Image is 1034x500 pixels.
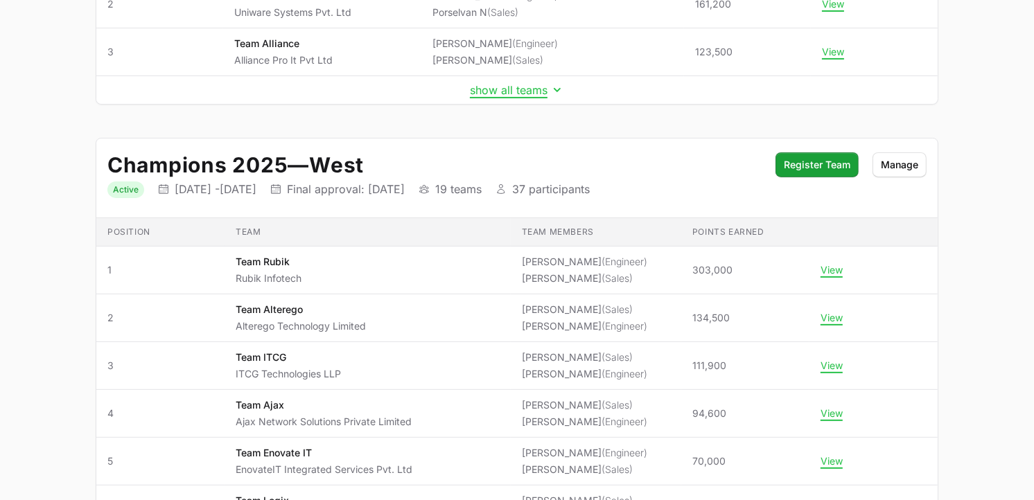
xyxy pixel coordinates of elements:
[435,182,482,196] p: 19 teams
[775,152,859,177] button: Register Team
[522,463,647,476] li: [PERSON_NAME]
[602,303,633,315] span: (Sales)
[602,399,633,411] span: (Sales)
[522,367,647,381] li: [PERSON_NAME]
[234,37,333,51] p: Team Alliance
[107,407,213,420] span: 4
[821,264,843,276] button: View
[881,157,918,173] span: Manage
[784,157,850,173] span: Register Team
[107,152,762,177] h2: Champions 2025 West
[432,37,558,51] li: [PERSON_NAME]
[236,415,412,429] p: Ajax Network Solutions Private Limited
[522,303,647,316] li: [PERSON_NAME]
[822,46,844,58] button: View
[602,368,647,380] span: (Engineer)
[522,350,647,364] li: [PERSON_NAME]
[511,218,681,247] th: Team members
[432,53,558,67] li: [PERSON_NAME]
[175,182,256,196] p: [DATE] - [DATE]
[692,359,726,373] span: 111,900
[287,182,405,196] p: Final approval: [DATE]
[602,272,633,284] span: (Sales)
[236,319,366,333] p: Alterego Technology Limited
[512,54,543,66] span: (Sales)
[236,271,301,285] p: Rubik Infotech
[236,367,341,381] p: ITCG Technologies LLP
[602,320,647,332] span: (Engineer)
[522,319,647,333] li: [PERSON_NAME]
[236,463,412,476] p: EnovateIT Integrated Services Pvt. Ltd
[522,446,647,460] li: [PERSON_NAME]
[821,407,843,420] button: View
[692,311,730,325] span: 134,500
[602,256,647,267] span: (Engineer)
[821,455,843,467] button: View
[522,398,647,412] li: [PERSON_NAME]
[512,37,558,49] span: (Engineer)
[234,6,351,19] p: Uniware Systems Pvt. Ltd
[96,218,225,247] th: Position
[873,152,927,177] button: Manage
[692,407,726,420] span: 94,600
[107,263,213,277] span: 1
[107,45,212,59] span: 3
[602,463,633,475] span: (Sales)
[432,6,558,19] li: Porselvan N
[821,312,843,324] button: View
[602,447,647,458] span: (Engineer)
[692,454,726,468] span: 70,000
[107,454,213,468] span: 5
[107,359,213,373] span: 3
[602,351,633,363] span: (Sales)
[470,83,564,97] button: show all teams
[225,218,511,247] th: Team
[602,416,647,427] span: (Engineer)
[512,182,590,196] p: 37 participants
[681,218,809,247] th: Points earned
[288,152,310,177] span: —
[234,53,333,67] p: Alliance Pro It Pvt Ltd
[487,6,518,18] span: (Sales)
[692,263,733,277] span: 303,000
[236,255,301,269] p: Team Rubik
[236,303,366,316] p: Team Alterego
[236,398,412,412] p: Team Ajax
[522,415,647,429] li: [PERSON_NAME]
[522,271,647,285] li: [PERSON_NAME]
[821,359,843,372] button: View
[695,45,733,59] span: 123,500
[236,350,341,364] p: Team ITCG
[107,311,213,325] span: 2
[236,446,412,460] p: Team Enovate IT
[522,255,647,269] li: [PERSON_NAME]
